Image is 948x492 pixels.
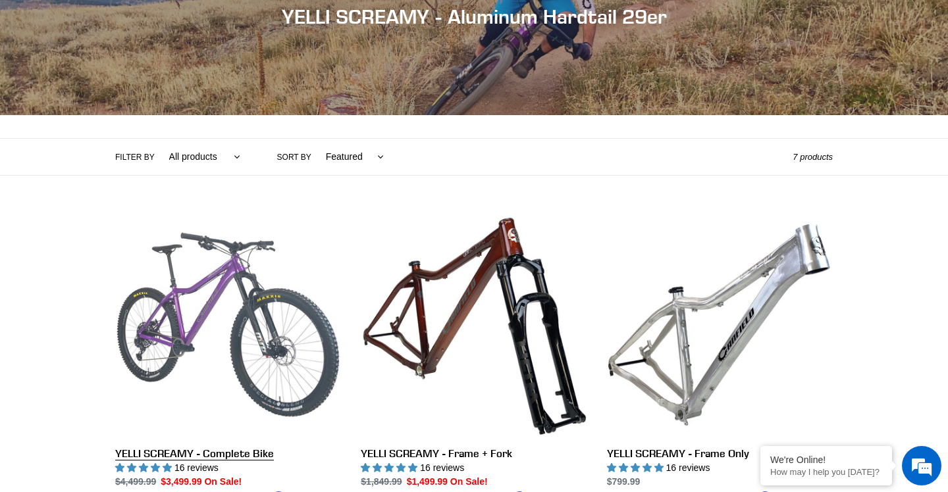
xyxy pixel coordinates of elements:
[282,5,667,28] span: YELLI SCREAMY - Aluminum Hardtail 29er
[115,151,155,163] label: Filter by
[277,151,311,163] label: Sort by
[770,467,882,477] p: How may I help you today?
[770,455,882,465] div: We're Online!
[793,152,833,162] span: 7 products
